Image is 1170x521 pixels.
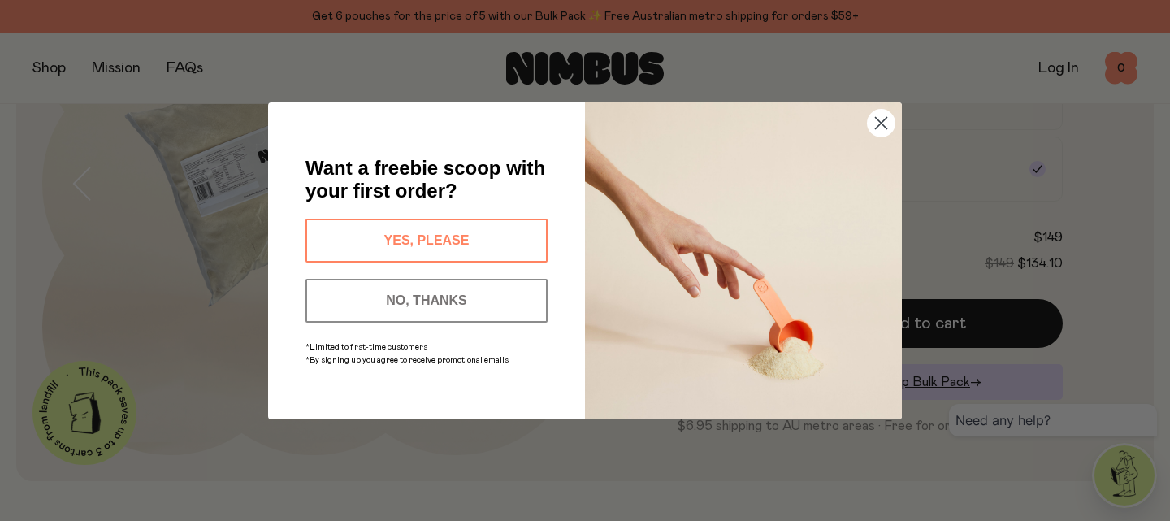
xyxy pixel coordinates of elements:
[867,109,895,137] button: Close dialog
[305,219,548,263] button: YES, PLEASE
[305,343,427,351] span: *Limited to first-time customers
[305,157,545,202] span: Want a freebie scoop with your first order?
[305,356,509,364] span: *By signing up you agree to receive promotional emails
[305,279,548,323] button: NO, THANKS
[585,102,902,419] img: c0d45117-8e62-4a02-9742-374a5db49d45.jpeg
